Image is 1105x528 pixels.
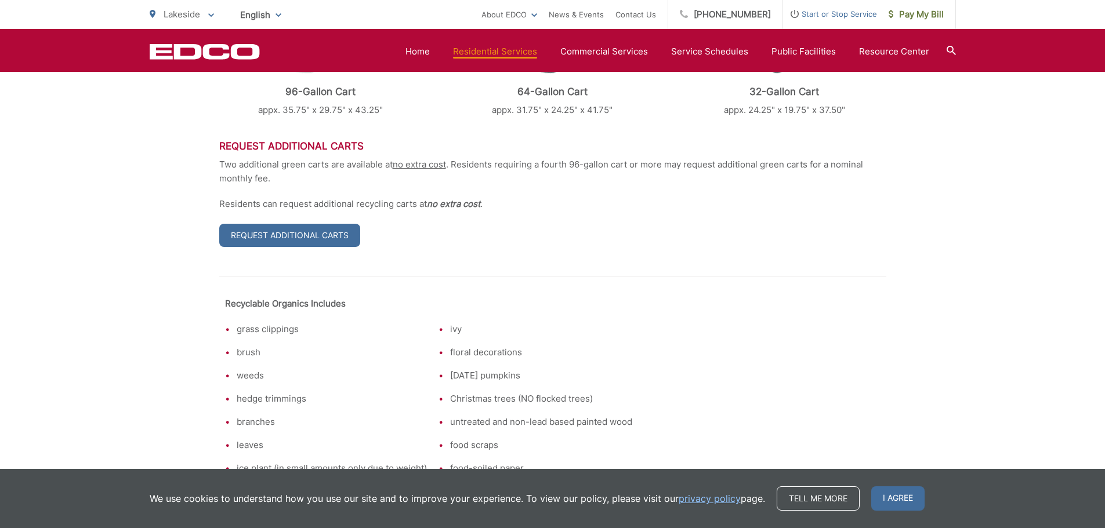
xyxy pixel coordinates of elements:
[451,103,654,117] p: appx. 31.75" x 24.25" x 41.75"
[150,43,260,60] a: EDCD logo. Return to the homepage.
[225,298,346,309] strong: Recyclable Organics Includes
[871,486,925,511] span: I agree
[219,86,422,97] p: 96-Gallon Cart
[889,8,944,21] span: Pay My Bill
[560,45,648,59] a: Commercial Services
[219,197,886,211] p: Residents can request additional recycling carts at .
[237,415,427,429] li: branches
[237,322,427,336] li: grass clippings
[150,491,765,505] p: We use cookies to understand how you use our site and to improve your experience. To view our pol...
[683,103,886,117] p: appx. 24.25" x 19.75" x 37.50"
[237,438,427,452] li: leaves
[683,86,886,97] p: 32-Gallon Cart
[450,345,632,359] li: floral decorations
[219,103,422,117] p: appx. 35.75" x 29.75" x 43.25"
[219,140,886,152] h3: Request Additional Carts
[219,158,886,185] p: Two additional green carts are available at . Residents requiring a fourth 96-gallon cart or more...
[450,369,632,383] li: [DATE] pumpkins
[237,369,427,383] li: weeds
[237,461,427,475] li: ice plant (in small amounts only due to weight)
[237,392,427,406] li: hedge trimmings
[164,9,200,20] span: Lakeside
[427,198,480,209] strong: no extra cost
[771,45,836,59] a: Public Facilities
[481,8,537,21] a: About EDCO
[549,8,604,21] a: News & Events
[405,45,430,59] a: Home
[231,5,290,25] span: English
[393,159,446,170] u: no extra cost
[450,322,632,336] li: ivy
[450,415,632,429] li: untreated and non-lead based painted wood
[679,491,741,505] a: privacy policy
[859,45,929,59] a: Resource Center
[615,8,656,21] a: Contact Us
[671,45,748,59] a: Service Schedules
[237,345,427,359] li: brush
[451,86,654,97] p: 64-Gallon Cart
[453,45,537,59] a: Residential Services
[219,224,360,247] a: Request Additional Carts
[777,486,860,511] a: Tell me more
[450,438,632,452] li: food scraps
[450,392,632,406] li: Christmas trees (NO flocked trees)
[450,461,632,475] li: food-soiled paper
